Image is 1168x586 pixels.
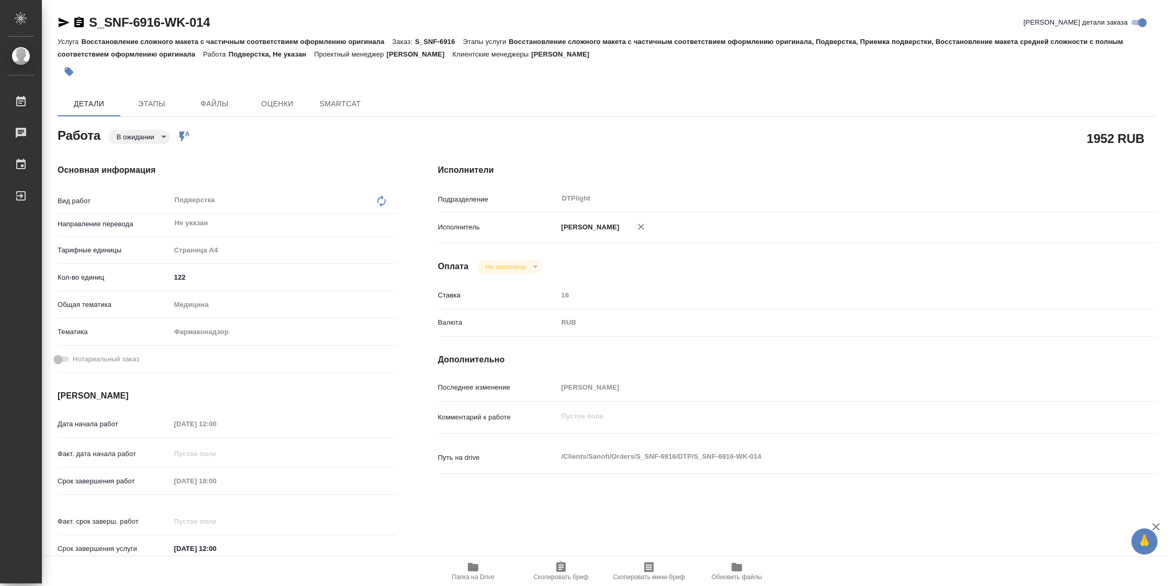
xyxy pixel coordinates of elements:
div: В ожидании [108,130,170,144]
span: [PERSON_NAME] детали заказа [1024,17,1128,28]
h4: Исполнители [438,164,1156,176]
p: Услуга [58,38,81,46]
span: Оценки [252,97,302,110]
button: В ожидании [114,132,158,141]
p: [PERSON_NAME] [531,50,597,58]
button: Не оплачена [482,262,529,271]
input: ✎ Введи что-нибудь [171,541,262,556]
button: Скопировать бриф [517,557,605,586]
div: RUB [558,314,1097,331]
input: Пустое поле [171,416,262,432]
p: Направление перевода [58,219,171,229]
h4: Дополнительно [438,353,1156,366]
span: SmartCat [315,97,365,110]
textarea: /Clients/Sanofi/Orders/S_SNF-6916/DTP/S_SNF-6916-WK-014 [558,448,1097,466]
a: S_SNF-6916-WK-014 [89,15,210,29]
button: Удалить исполнителя [630,215,653,238]
p: [PERSON_NAME] [387,50,453,58]
p: Вид работ [58,196,171,206]
input: ✎ Введи что-нибудь [171,270,396,285]
p: Подразделение [438,194,558,205]
span: Этапы [127,97,177,110]
p: S_SNF-6916 [415,38,463,46]
button: Скопировать ссылку [73,16,85,29]
div: Медицина [171,296,396,314]
p: Восстановление сложного макета с частичным соответствием оформлению оригинала [81,38,392,46]
h4: Основная информация [58,164,396,176]
p: Подверстка, Не указан [229,50,315,58]
span: Нотариальный заказ [73,354,139,364]
input: Пустое поле [171,514,262,529]
input: Пустое поле [171,473,262,489]
div: Страница А4 [171,241,396,259]
p: Работа [203,50,229,58]
input: Пустое поле [171,446,262,461]
button: 🙏 [1131,528,1158,555]
span: Папка на Drive [452,573,495,581]
p: Последнее изменение [438,382,558,393]
p: Тематика [58,327,171,337]
span: Файлы [189,97,240,110]
span: 🙏 [1136,530,1153,552]
span: Детали [64,97,114,110]
button: Папка на Drive [429,557,517,586]
p: Факт. срок заверш. работ [58,516,171,527]
p: Дата начала работ [58,419,171,429]
button: Скопировать ссылку для ЯМессенджера [58,16,70,29]
button: Скопировать мини-бриф [605,557,693,586]
p: Валюта [438,317,558,328]
p: Восстановление сложного макета с частичным соответствием оформлению оригинала, Подверстка, Приемк... [58,38,1123,58]
p: Этапы услуги [463,38,509,46]
p: Проектный менеджер [314,50,386,58]
input: Пустое поле [558,380,1097,395]
p: Комментарий к работе [438,412,558,423]
button: Добавить тэг [58,60,81,83]
h4: [PERSON_NAME] [58,390,396,402]
p: Срок завершения услуги [58,544,171,554]
p: [PERSON_NAME] [558,222,620,233]
span: Скопировать мини-бриф [613,573,684,581]
p: Путь на drive [438,452,558,463]
p: Срок завершения работ [58,476,171,487]
p: Заказ: [392,38,415,46]
p: Клиентские менеджеры [453,50,532,58]
p: Общая тематика [58,300,171,310]
h2: Работа [58,125,100,144]
input: Пустое поле [558,288,1097,303]
p: Исполнитель [438,222,558,233]
p: Ставка [438,290,558,301]
h4: Оплата [438,260,469,273]
p: Кол-во единиц [58,272,171,283]
button: Обновить файлы [693,557,781,586]
span: Обновить файлы [712,573,762,581]
span: Скопировать бриф [533,573,588,581]
p: Тарифные единицы [58,245,171,256]
h2: 1952 RUB [1087,129,1144,147]
p: Факт. дата начала работ [58,449,171,459]
div: В ожидании [477,260,541,274]
div: Фармаконадзор [171,323,396,341]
